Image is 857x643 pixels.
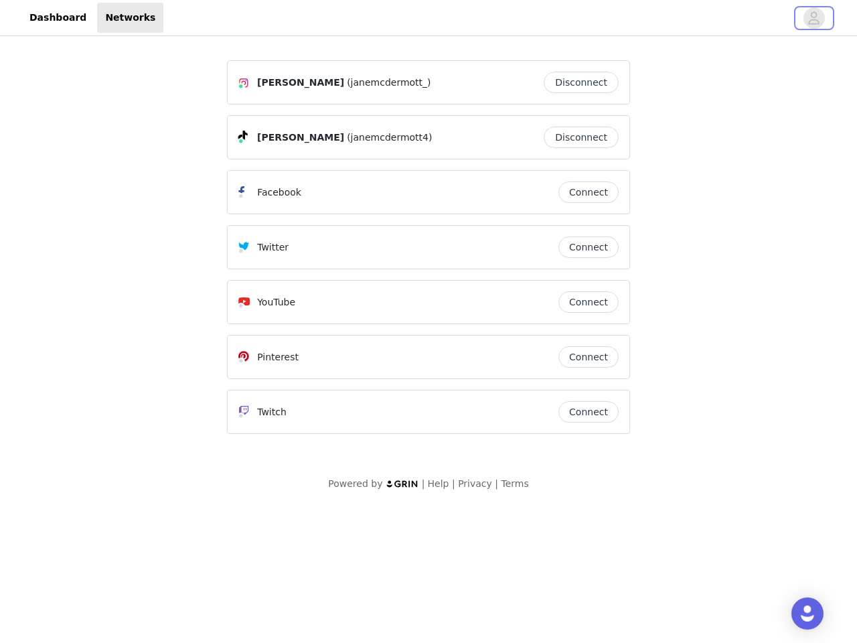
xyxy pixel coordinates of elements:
p: Facebook [257,186,301,200]
button: Connect [558,346,619,368]
button: Connect [558,401,619,423]
span: Powered by [328,478,382,489]
span: [PERSON_NAME] [257,131,344,145]
button: Disconnect [544,72,619,93]
a: Dashboard [21,3,94,33]
div: Open Intercom Messenger [791,597,824,630]
button: Disconnect [544,127,619,148]
a: Terms [501,478,528,489]
button: Connect [558,182,619,203]
a: Help [428,478,449,489]
span: | [495,478,498,489]
span: (janemcdermott_) [347,76,431,90]
img: Instagram Icon [238,78,249,88]
p: Twitter [257,240,289,255]
button: Connect [558,236,619,258]
a: Networks [97,3,163,33]
button: Connect [558,291,619,313]
img: logo [386,480,419,488]
span: (janemcdermott4) [347,131,432,145]
span: | [452,478,455,489]
p: Pinterest [257,350,299,364]
a: Privacy [458,478,492,489]
p: YouTube [257,295,295,309]
p: Twitch [257,405,287,419]
span: | [422,478,425,489]
div: avatar [807,7,820,29]
span: [PERSON_NAME] [257,76,344,90]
